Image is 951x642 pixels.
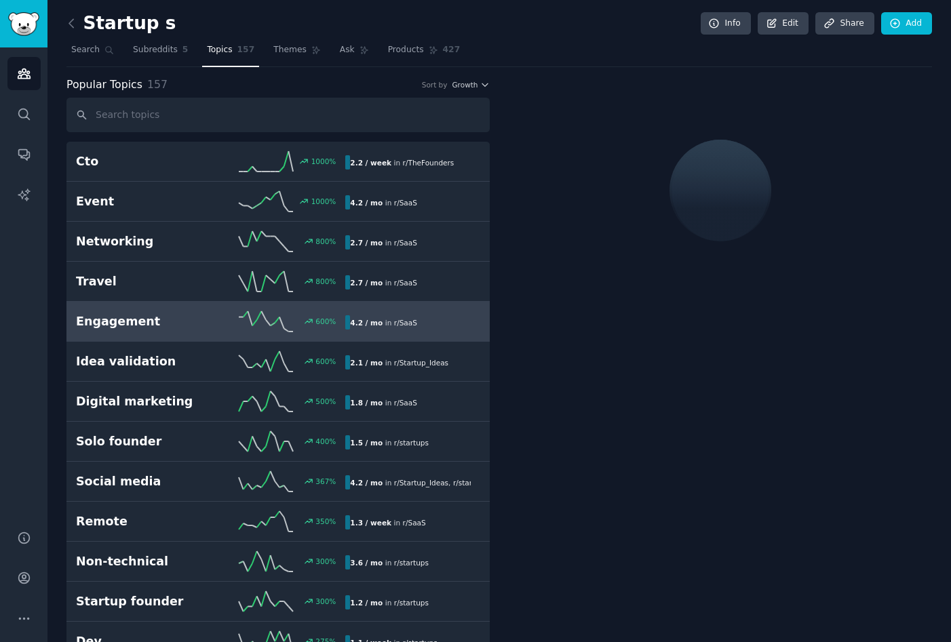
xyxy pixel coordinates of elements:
[315,277,336,286] div: 800 %
[394,239,417,247] span: r/ SaaS
[345,355,453,369] div: in
[394,439,429,447] span: r/ startups
[66,77,142,94] span: Popular Topics
[315,557,336,566] div: 300 %
[76,473,211,490] h2: Social media
[76,193,211,210] h2: Event
[345,595,433,609] div: in
[448,479,450,487] span: ,
[394,559,429,567] span: r/ startups
[66,342,490,382] a: Idea validation600%2.1 / moin r/Startup_Ideas
[66,262,490,302] a: Travel800%2.7 / moin r/SaaS
[345,555,433,569] div: in
[350,599,383,607] b: 1.2 / mo
[315,357,336,366] div: 600 %
[350,159,391,167] b: 2.2 / week
[71,44,100,56] span: Search
[345,235,422,249] div: in
[66,422,490,462] a: Solo founder400%1.5 / moin r/startups
[76,153,211,170] h2: Cto
[66,502,490,542] a: Remote350%1.3 / weekin r/SaaS
[340,44,355,56] span: Ask
[443,44,461,56] span: 427
[345,275,422,289] div: in
[147,78,168,91] span: 157
[66,98,490,132] input: Search topics
[345,515,430,529] div: in
[315,477,336,486] div: 367 %
[76,313,211,330] h2: Engagement
[350,479,383,487] b: 4.2 / mo
[76,273,211,290] h2: Travel
[315,397,336,406] div: 500 %
[452,80,478,89] span: Growth
[394,599,429,607] span: r/ startups
[315,437,336,446] div: 400 %
[76,553,211,570] h2: Non-technical
[66,382,490,422] a: Digital marketing500%1.8 / moin r/SaaS
[66,542,490,582] a: Non-technical300%3.6 / moin r/startups
[66,13,176,35] h2: Startup s
[182,44,189,56] span: 5
[237,44,255,56] span: 157
[66,582,490,622] a: Startup founder300%1.2 / moin r/startups
[66,462,490,502] a: Social media367%4.2 / moin r/Startup_Ideas,r/startup
[66,222,490,262] a: Networking800%2.7 / moin r/SaaS
[273,44,307,56] span: Themes
[345,475,471,489] div: in
[350,199,383,207] b: 4.2 / mo
[76,233,211,250] h2: Networking
[202,39,259,67] a: Topics157
[207,44,232,56] span: Topics
[315,237,336,246] div: 800 %
[815,12,874,35] a: Share
[66,142,490,182] a: Cto1000%2.2 / weekin r/TheFounders
[315,317,336,326] div: 600 %
[388,44,424,56] span: Products
[422,80,448,89] div: Sort by
[350,319,383,327] b: 4.2 / mo
[394,319,417,327] span: r/ SaaS
[335,39,374,67] a: Ask
[350,519,391,527] b: 1.3 / week
[394,279,417,287] span: r/ SaaS
[394,199,417,207] span: r/ SaaS
[394,399,417,407] span: r/ SaaS
[345,315,422,329] div: in
[350,239,383,247] b: 2.7 / mo
[350,399,383,407] b: 1.8 / mo
[701,12,751,35] a: Info
[66,182,490,222] a: Event1000%4.2 / moin r/SaaS
[345,395,422,409] div: in
[453,479,484,487] span: r/ startup
[269,39,326,67] a: Themes
[311,197,336,206] div: 1000 %
[76,593,211,610] h2: Startup founder
[394,359,448,367] span: r/ Startup_Ideas
[383,39,465,67] a: Products427
[394,479,448,487] span: r/ Startup_Ideas
[76,433,211,450] h2: Solo founder
[76,513,211,530] h2: Remote
[350,359,383,367] b: 2.1 / mo
[315,597,336,606] div: 300 %
[8,12,39,36] img: GummySearch logo
[311,157,336,166] div: 1000 %
[403,159,454,167] span: r/ TheFounders
[66,302,490,342] a: Engagement600%4.2 / moin r/SaaS
[128,39,193,67] a: Subreddits5
[452,80,490,89] button: Growth
[350,559,383,567] b: 3.6 / mo
[350,279,383,287] b: 2.7 / mo
[758,12,809,35] a: Edit
[66,39,119,67] a: Search
[76,393,211,410] h2: Digital marketing
[403,519,426,527] span: r/ SaaS
[881,12,932,35] a: Add
[345,195,422,209] div: in
[345,155,459,169] div: in
[76,353,211,370] h2: Idea validation
[350,439,383,447] b: 1.5 / mo
[133,44,178,56] span: Subreddits
[315,517,336,526] div: 350 %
